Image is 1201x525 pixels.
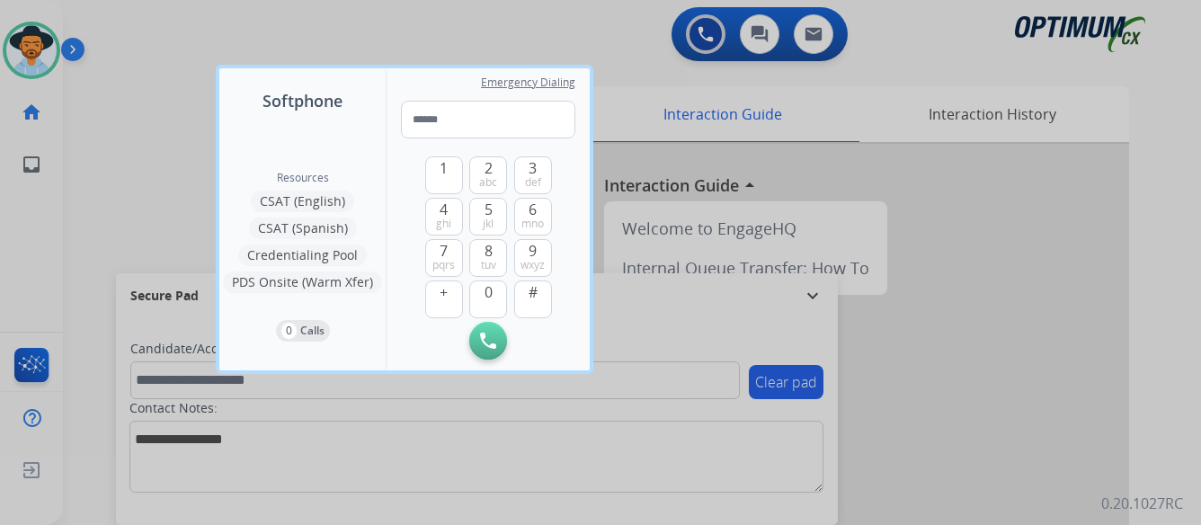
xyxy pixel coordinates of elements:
button: 9wxyz [514,239,552,277]
button: 4ghi [425,198,463,236]
span: mno [521,217,544,231]
span: Emergency Dialing [481,76,575,90]
span: 8 [485,240,493,262]
p: 0.20.1027RC [1101,493,1183,514]
span: # [529,281,538,303]
span: tuv [481,258,496,272]
span: 1 [440,157,448,179]
button: 0Calls [276,320,330,342]
span: 2 [485,157,493,179]
button: 1 [425,156,463,194]
span: 5 [485,199,493,220]
button: 3def [514,156,552,194]
span: 0 [485,281,493,303]
span: 4 [440,199,448,220]
button: CSAT (English) [251,191,354,212]
p: 0 [281,323,297,339]
button: 7pqrs [425,239,463,277]
button: 5jkl [469,198,507,236]
span: pqrs [432,258,455,272]
p: Calls [300,323,325,339]
button: PDS Onsite (Warm Xfer) [223,271,382,293]
span: Resources [277,171,329,185]
img: call-button [480,333,496,349]
button: CSAT (Spanish) [249,218,357,239]
button: 0 [469,280,507,318]
span: ghi [436,217,451,231]
button: 8tuv [469,239,507,277]
span: 7 [440,240,448,262]
span: 9 [529,240,537,262]
span: Softphone [262,88,343,113]
button: + [425,280,463,318]
span: wxyz [520,258,545,272]
button: # [514,280,552,318]
button: Credentialing Pool [238,245,367,266]
span: 3 [529,157,537,179]
span: 6 [529,199,537,220]
button: 6mno [514,198,552,236]
span: def [525,175,541,190]
button: 2abc [469,156,507,194]
span: + [440,281,448,303]
span: jkl [483,217,494,231]
span: abc [479,175,497,190]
